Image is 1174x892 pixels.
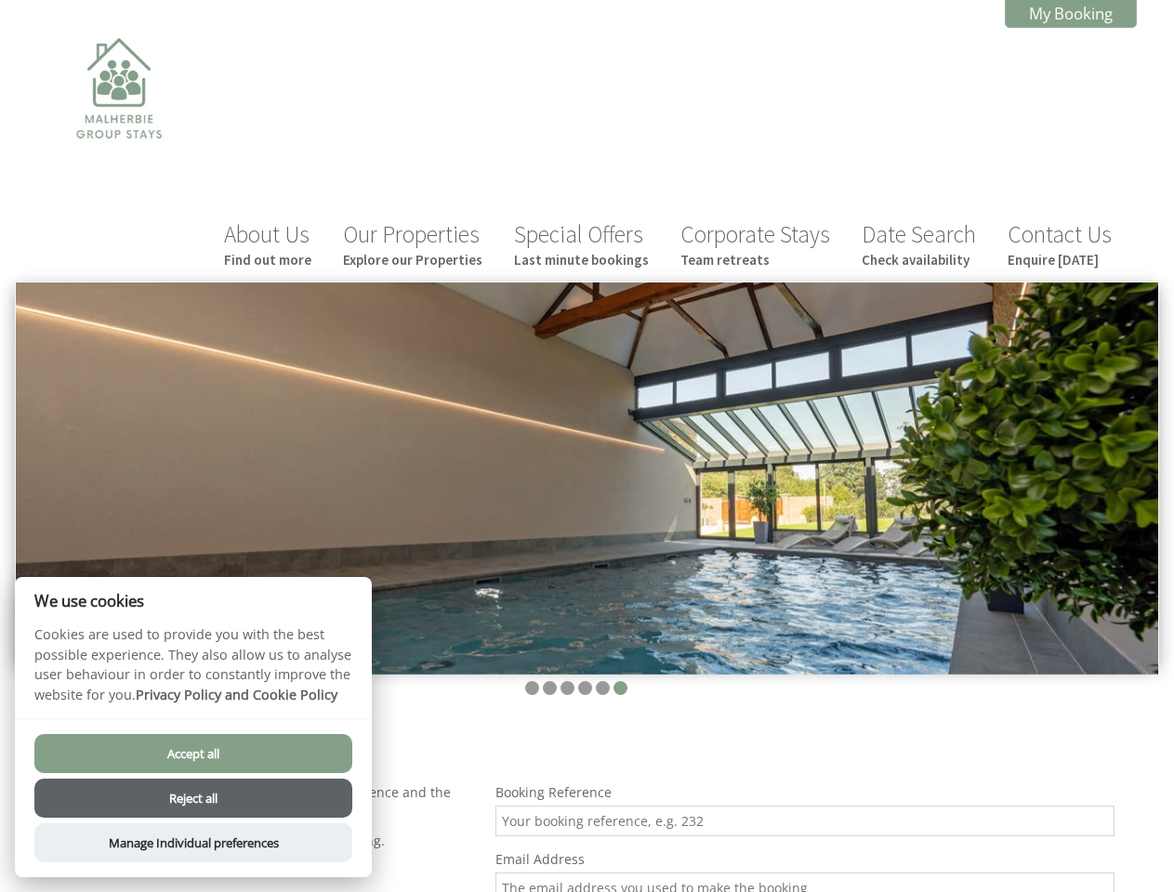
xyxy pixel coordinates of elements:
[862,251,976,269] small: Check availability
[862,219,976,269] a: Date SearchCheck availability
[514,251,649,269] small: Last minute bookings
[495,806,1115,836] input: Your booking reference, e.g. 232
[343,251,482,269] small: Explore our Properties
[34,734,352,773] button: Accept all
[680,219,830,269] a: Corporate StaysTeam retreats
[680,251,830,269] small: Team retreats
[224,251,311,269] small: Find out more
[495,850,1115,868] label: Email Address
[1008,251,1112,269] small: Enquire [DATE]
[37,730,1115,766] h1: View Booking
[26,26,212,212] img: Malherbie Group Stays
[495,783,1115,801] label: Booking Reference
[15,624,372,718] p: Cookies are used to provide you with the best possible experience. They also allow us to analyse ...
[15,592,372,610] h2: We use cookies
[136,686,337,703] a: Privacy Policy and Cookie Policy
[34,823,352,862] button: Manage Individual preferences
[224,219,311,269] a: About UsFind out more
[343,219,482,269] a: Our PropertiesExplore our Properties
[514,219,649,269] a: Special OffersLast minute bookings
[1008,219,1112,269] a: Contact UsEnquire [DATE]
[34,779,352,818] button: Reject all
